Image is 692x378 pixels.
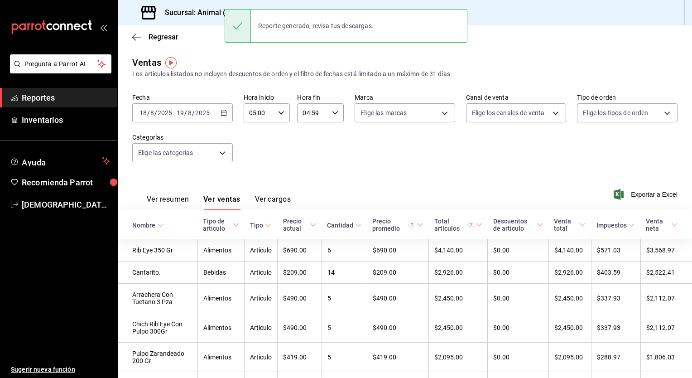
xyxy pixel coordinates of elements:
[488,262,548,284] td: $0.00
[548,343,591,372] td: $2,095.00
[11,365,110,374] span: Sugerir nueva función
[640,239,692,262] td: $3,568.97
[640,343,692,372] td: $1,806.03
[548,284,591,313] td: $2,450.00
[372,218,415,232] div: Precio promedio
[139,109,147,116] input: --
[488,343,548,372] td: $0.00
[591,239,640,262] td: $571.03
[548,313,591,343] td: $2,450.00
[467,222,474,228] svg: El total artículos considera cambios de precios en los artículos así como costos adicionales por ...
[165,57,177,68] img: Tooltip marker
[548,262,591,284] td: $2,926.00
[554,218,577,232] div: Venta total
[195,109,210,116] input: ----
[197,262,245,284] td: Bebidas
[245,313,278,343] td: Artículo
[583,108,648,117] span: Elige los tipos de orden
[158,7,299,18] h3: Sucursal: Animal ([GEOGRAPHIC_DATA])
[278,262,322,284] td: $209.00
[367,262,429,284] td: $209.00
[197,284,245,313] td: Alimentos
[118,239,197,262] td: Rib Eye 350 Gr
[646,218,669,232] div: Venta neta
[203,218,239,232] span: Tipo de artículo
[132,94,233,101] label: Fecha
[250,222,263,229] div: Tipo
[591,284,640,313] td: $337.93
[429,343,488,372] td: $2,095.00
[591,262,640,284] td: $403.59
[596,222,635,229] span: Impuestos
[132,222,155,229] div: Nombre
[429,284,488,313] td: $2,450.00
[488,239,548,262] td: $0.00
[640,313,692,343] td: $2,112.07
[147,195,189,210] button: Ver resumen
[118,262,197,284] td: Cantarito.
[118,343,197,372] td: Pulpo Zarandeado 200 Gr
[132,134,233,141] label: Categorías
[297,94,344,101] label: Hora fin
[327,222,361,229] span: Cantidad
[429,262,488,284] td: $2,926.00
[150,109,154,116] input: --
[118,284,197,313] td: Arrachera Con Tuetano 3 Pza
[322,343,367,372] td: 5
[429,313,488,343] td: $2,450.00
[283,218,316,232] span: Precio actual
[244,94,290,101] label: Hora inicio
[488,284,548,313] td: $0.00
[154,109,157,116] span: /
[322,313,367,343] td: 5
[327,222,353,229] div: Cantidad
[192,109,195,116] span: /
[100,24,107,31] button: open_drawer_menu
[147,109,150,116] span: /
[355,94,455,101] label: Marca
[245,262,278,284] td: Artículo
[472,108,544,117] span: Elige los canales de venta
[132,69,678,79] div: Los artículos listados no incluyen descuentos de orden y el filtro de fechas está limitado a un m...
[132,33,178,41] button: Regresar
[176,109,184,116] input: --
[322,284,367,313] td: 5
[132,56,161,69] div: Ventas
[149,33,178,41] span: Regresar
[434,218,474,232] div: Total artículos
[548,239,591,262] td: $4,140.00
[554,218,586,232] span: Venta total
[493,218,543,232] span: Descuentos de artículo
[250,222,271,229] span: Tipo
[596,222,627,229] div: Impuestos
[367,284,429,313] td: $490.00
[283,218,308,232] div: Precio actual
[429,239,488,262] td: $4,140.00
[322,239,367,262] td: 6
[197,313,245,343] td: Alimentos
[367,343,429,372] td: $419.00
[118,313,197,343] td: Chich Rib Eye Con Pulpo 300Gr
[488,313,548,343] td: $0.00
[466,94,567,101] label: Canal de venta
[203,218,231,232] div: Tipo de artículo
[591,343,640,372] td: $288.97
[157,109,173,116] input: ----
[203,195,240,210] button: Ver ventas
[147,195,291,210] div: navigation tabs
[367,239,429,262] td: $690.00
[322,262,367,284] td: 14
[22,155,98,166] span: Ayuda
[132,222,163,229] span: Nombre
[640,284,692,313] td: $2,112.07
[493,218,535,232] div: Descuentos de artículo
[197,343,245,372] td: Alimentos
[367,313,429,343] td: $490.00
[640,262,692,284] td: $2,522.41
[245,343,278,372] td: Artículo
[408,222,415,228] svg: Precio promedio = Total artículos / cantidad
[255,195,291,210] button: Ver cargos
[251,16,381,36] div: Reporte generado, revisa tus descargas.
[278,313,322,343] td: $490.00
[278,284,322,313] td: $490.00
